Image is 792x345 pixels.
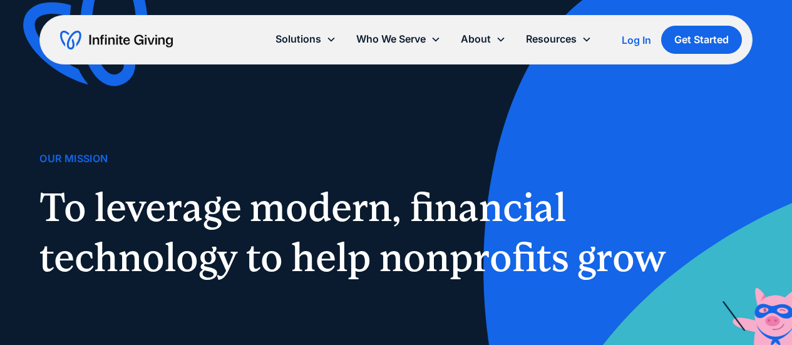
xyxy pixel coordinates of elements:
h1: To leverage modern, financial technology to help nonprofits grow [39,182,681,282]
div: About [461,31,491,48]
div: Solutions [265,26,346,53]
div: Who We Serve [356,31,426,48]
div: Resources [526,31,577,48]
div: Resources [516,26,602,53]
a: Get Started [661,26,742,54]
div: Log In [622,35,651,45]
div: Who We Serve [346,26,451,53]
div: About [451,26,516,53]
a: Log In [622,33,651,48]
a: home [60,30,173,50]
div: Our Mission [39,150,108,167]
div: Solutions [275,31,321,48]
